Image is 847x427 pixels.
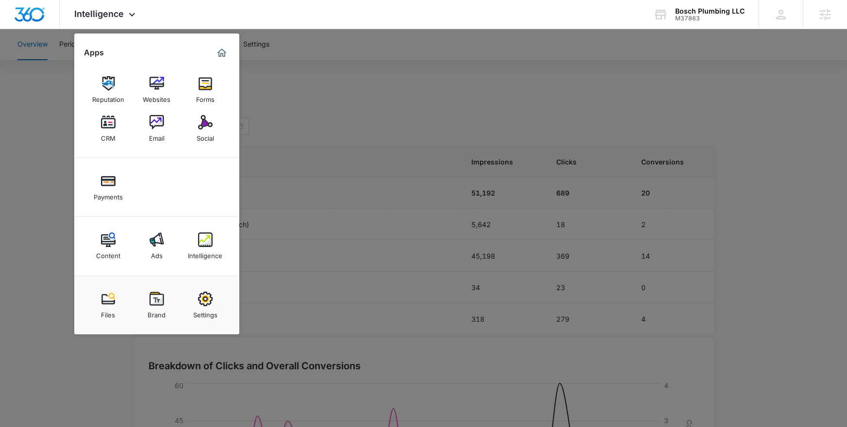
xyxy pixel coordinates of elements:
[138,71,175,108] a: Websites
[90,110,127,147] a: CRM
[675,15,745,22] div: account id
[74,9,124,19] span: Intelligence
[675,7,745,15] div: account name
[187,71,224,108] a: Forms
[151,247,163,260] div: Ads
[197,130,214,142] div: Social
[188,247,222,260] div: Intelligence
[193,306,217,319] div: Settings
[187,110,224,147] a: Social
[148,306,166,319] div: Brand
[96,247,120,260] div: Content
[92,91,124,103] div: Reputation
[214,45,230,61] a: Marketing 360® Dashboard
[101,306,115,319] div: Files
[196,91,215,103] div: Forms
[90,287,127,324] a: Files
[138,287,175,324] a: Brand
[101,130,116,142] div: CRM
[84,48,104,57] h2: Apps
[149,130,165,142] div: Email
[187,228,224,264] a: Intelligence
[138,228,175,264] a: Ads
[90,228,127,264] a: Content
[90,169,127,206] a: Payments
[90,71,127,108] a: Reputation
[94,188,123,201] div: Payments
[138,110,175,147] a: Email
[187,287,224,324] a: Settings
[143,91,170,103] div: Websites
